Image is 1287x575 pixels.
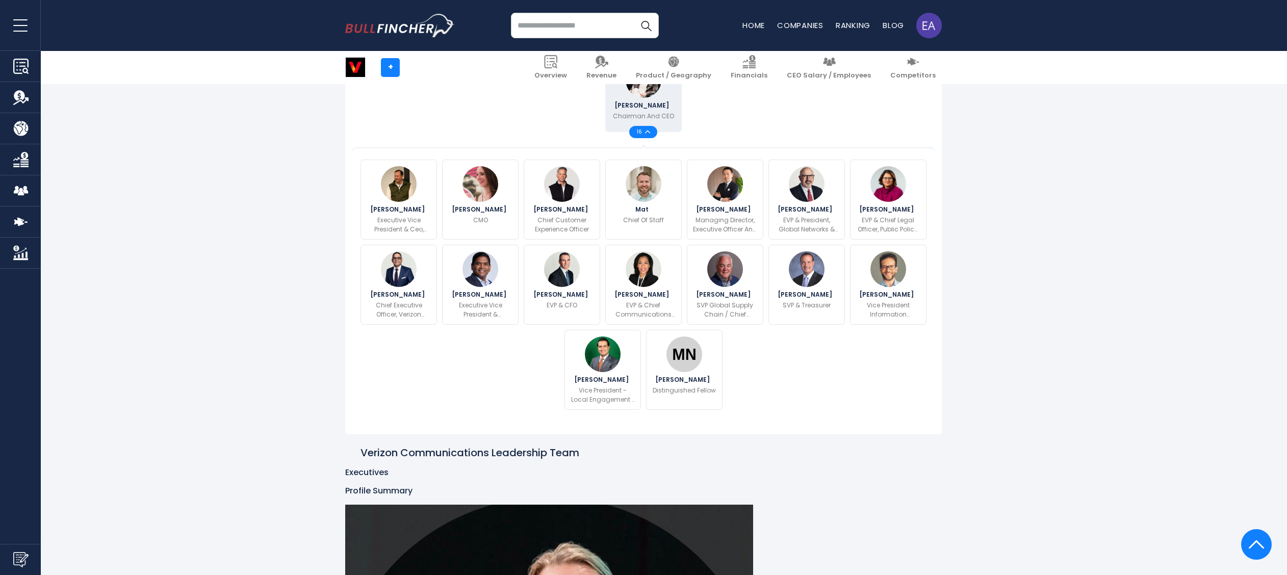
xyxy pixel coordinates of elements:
p: SVP Global Supply Chain / Chief Sustainability Officer [693,301,757,319]
span: Competitors [890,71,936,80]
p: EVP & Chief Communications Officer [612,301,675,319]
a: Stacy Sharpe [PERSON_NAME] EVP & Chief Communications Officer [605,245,682,325]
p: EVP & President, Global Networks & Technology [775,216,838,234]
span: [PERSON_NAME] [778,292,835,298]
img: Leslie Berland [462,166,498,202]
span: [PERSON_NAME] [696,292,754,298]
h2: Verizon Communications Leadership Team [361,446,579,459]
span: [PERSON_NAME] [614,292,672,298]
span: Revenue [586,71,616,80]
p: Chief Customer Experience Officer [530,216,594,234]
a: Ranking [836,20,870,31]
p: Chief Executive Officer, Verizon Consumer [367,301,430,319]
a: Blog [883,20,904,31]
p: Chairman And CEO [613,112,674,121]
span: [PERSON_NAME] [452,292,509,298]
a: Joe Russo [PERSON_NAME] EVP & President, Global Networks & Technology [768,160,845,240]
span: [PERSON_NAME] [370,292,428,298]
a: + [381,58,400,77]
p: Chief Of Staff [623,216,664,225]
img: Shankar Arumugavelu [462,251,498,287]
a: Kyle Malady [PERSON_NAME] Executive Vice President & Ceo, Verizon Business [361,160,437,240]
a: Brian Higgins [PERSON_NAME] Chief Customer Experience Officer [524,160,600,240]
img: Stacy Sharpe [626,251,661,287]
span: [PERSON_NAME] [778,206,835,213]
img: Brian Higgins [544,166,580,202]
a: Competitors [884,51,942,84]
p: SVP & Treasurer [783,301,831,310]
p: Vice President Information Technology [857,301,920,319]
a: CEO Salary / Employees [781,51,877,84]
img: Tony Skiadas [544,251,580,287]
span: [PERSON_NAME] [859,206,917,213]
a: Ryuta Yamazaki [PERSON_NAME] Managing Director, Executive Officer And President, [GEOGRAPHIC_DATA] [687,160,763,240]
p: Executive Vice President & President, Verizon Global Services [449,301,512,319]
a: Tony Skiadas [PERSON_NAME] EVP & CFO [524,245,600,325]
img: Ryuta Yamazaki [707,166,743,202]
a: Overview [528,51,573,84]
span: [PERSON_NAME] [533,292,591,298]
a: Revenue [580,51,623,84]
img: Mat [626,166,661,202]
a: Hans Vestberg [PERSON_NAME] Chairman And CEO 16 [605,56,682,132]
span: [PERSON_NAME] [614,102,672,109]
span: Overview [534,71,567,80]
p: EVP & CFO [547,301,577,310]
span: 16 [637,129,645,135]
p: Vice President - Local Engagement / Corporate Social Responsibility / Public Policy -[GEOGRAPHIC_... [570,386,635,404]
a: Leslie Berland [PERSON_NAME] CMO [442,160,519,240]
a: James Gowen [PERSON_NAME] SVP Global Supply Chain / Chief Sustainability Officer [687,245,763,325]
a: Sampath Sowmyanarayan [PERSON_NAME] Chief Executive Officer, Verizon Consumer [361,245,437,325]
span: [PERSON_NAME] [452,206,509,213]
p: Distinguished Fellow [653,386,716,395]
a: Home [742,20,765,31]
img: Mason Ng [666,336,702,372]
p: EVP & Chief Legal Officer, Public Policy, Responsible Business, Legal & Security [857,216,920,234]
p: Managing Director, Executive Officer And President, [GEOGRAPHIC_DATA] [692,216,758,234]
img: Joe Russo [789,166,825,202]
a: Financials [725,51,774,84]
img: James Gowen [707,251,743,287]
img: Stephen G. [870,251,906,287]
span: Mat [635,206,652,213]
a: Mason Ng [PERSON_NAME] Distinguished Fellow [646,330,723,410]
a: Product / Geography [630,51,717,84]
a: Shankar Arumugavelu [PERSON_NAME] Executive Vice President & President, Verizon Global Services [442,245,519,325]
p: Executives [345,467,942,478]
img: Sampath Sowmyanarayan [381,251,417,287]
p: CMO [473,216,488,225]
img: Mario Acosta-Velez [585,336,621,372]
img: VZ logo [346,58,365,77]
span: CEO Salary / Employees [787,71,871,80]
span: Product / Geography [636,71,711,80]
a: Companies [777,20,823,31]
span: [PERSON_NAME] [696,206,754,213]
span: [PERSON_NAME] [655,377,713,383]
a: Go to homepage [345,14,455,37]
p: Executive Vice President & Ceo, Verizon Business [367,216,430,234]
img: bullfincher logo [345,14,455,37]
span: [PERSON_NAME] [370,206,428,213]
a: Mario Acosta-Velez [PERSON_NAME] Vice President - Local Engagement / Corporate Social Responsibil... [564,330,641,410]
span: Financials [731,71,767,80]
a: Vandana Venkatesh [PERSON_NAME] EVP & Chief Legal Officer, Public Policy, Responsible Business, L... [850,160,926,240]
img: Mark Schuermann [789,251,825,287]
p: Profile Summary [345,486,942,496]
img: Kyle Malady [381,166,417,202]
a: Mark Schuermann [PERSON_NAME] SVP & Treasurer [768,245,845,325]
span: [PERSON_NAME] [574,377,632,383]
a: Mat Mat Chief Of Staff [605,160,682,240]
img: Vandana Venkatesh [870,166,906,202]
a: Stephen G. [PERSON_NAME] Vice President Information Technology [850,245,926,325]
span: [PERSON_NAME] [859,292,917,298]
span: [PERSON_NAME] [533,206,591,213]
button: Search [633,13,659,38]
